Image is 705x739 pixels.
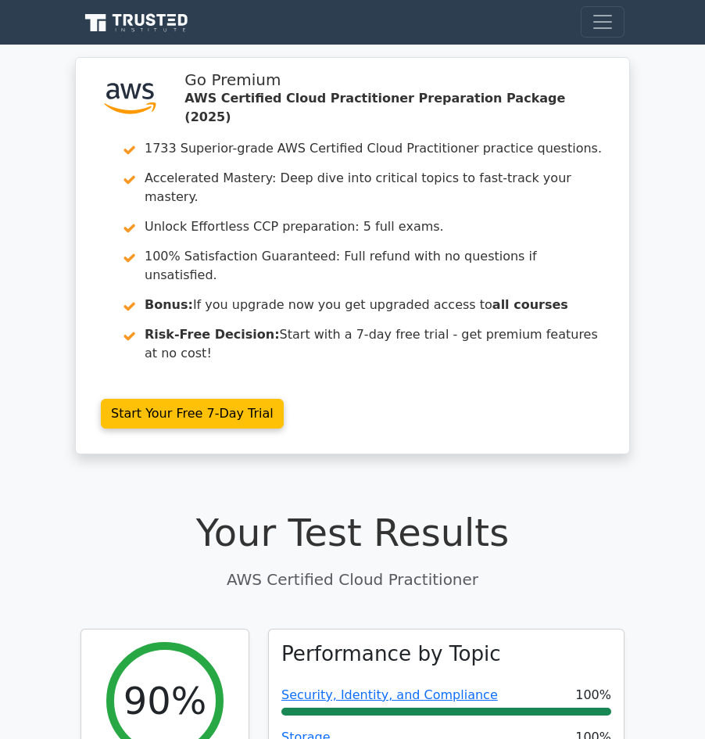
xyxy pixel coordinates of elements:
button: Toggle navigation [581,6,624,38]
h2: 90% [123,679,207,724]
h3: Performance by Topic [281,642,501,666]
span: 100% [575,686,611,705]
a: Security, Identity, and Compliance [281,687,498,702]
a: Start Your Free 7-Day Trial [101,399,284,429]
h1: Your Test Results [81,511,624,556]
p: AWS Certified Cloud Practitioner [81,568,624,591]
